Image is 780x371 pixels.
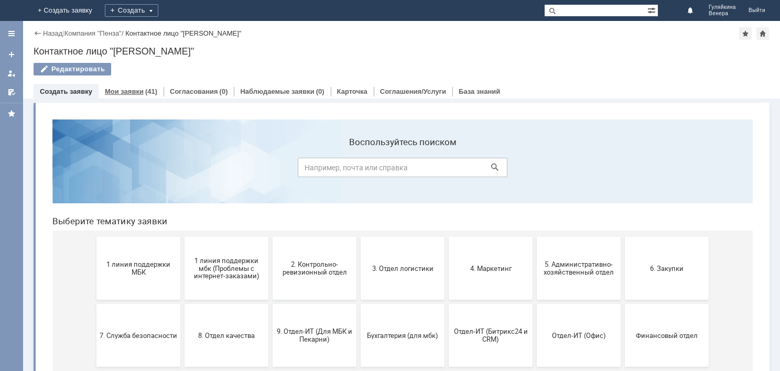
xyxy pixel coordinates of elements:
a: Соглашения/Услуги [380,88,446,95]
header: Выберите тематику заявки [8,105,709,115]
span: не актуален [320,287,397,295]
button: 2. Контрольно-ревизионный отдел [229,126,312,189]
button: Отдел-ИТ (Битрикс24 и CRM) [405,193,489,256]
span: 6. Закупки [584,153,662,161]
span: 1 линия поддержки МБК [56,149,133,165]
input: Например, почта или справка [254,47,463,66]
div: Создать [105,4,158,17]
label: Воспользуйтесь поиском [254,26,463,36]
div: (0) [316,88,324,95]
span: 4. Маркетинг [408,153,485,161]
button: 1 линия поддержки мбк (Проблемы с интернет-заказами) [140,126,224,189]
button: Бухгалтерия (для мбк) [317,193,400,256]
a: Согласования [170,88,218,95]
div: Сделать домашней страницей [756,27,769,40]
span: 2. Контрольно-ревизионный отдел [232,149,309,165]
button: [PERSON_NAME]. Услуги ИТ для МБК (оформляет L1) [229,260,312,323]
div: Контактное лицо "[PERSON_NAME]" [34,46,770,57]
div: (0) [220,88,228,95]
span: Венера [709,10,736,17]
a: База знаний [459,88,500,95]
a: Создать заявку [40,88,92,95]
div: (41) [145,88,157,95]
a: Наблюдаемые заявки [240,88,314,95]
a: Создать заявку [3,46,20,63]
span: Это соглашение не активно! [144,283,221,299]
span: 5. Административно-хозяйственный отдел [496,149,573,165]
span: 1 линия поддержки мбк (Проблемы с интернет-заказами) [144,145,221,169]
span: 8. Отдел качества [144,220,221,228]
div: | [62,29,64,37]
span: 3. Отдел логистики [320,153,397,161]
span: 9. Отдел-ИТ (Для МБК и Пекарни) [232,216,309,232]
button: 6. Закупки [581,126,665,189]
a: Назад [43,29,62,37]
a: Мои заявки [3,65,20,82]
span: Финансовый отдел [584,220,662,228]
button: не актуален [317,260,400,323]
button: Это соглашение не активно! [140,260,224,323]
a: Мои заявки [105,88,144,95]
button: 7. Служба безопасности [52,193,136,256]
a: Мои согласования [3,84,20,101]
button: 4. Маркетинг [405,126,489,189]
span: Гуляйкина [709,4,736,10]
span: [PERSON_NAME]. Услуги ИТ для МБК (оформляет L1) [232,279,309,303]
button: Финансовый отдел [581,193,665,256]
span: 7. Служба безопасности [56,220,133,228]
button: 1 линия поддержки МБК [52,126,136,189]
div: / [64,29,126,37]
div: Добавить в избранное [739,27,752,40]
button: 5. Административно-хозяйственный отдел [493,126,577,189]
button: 3. Отдел логистики [317,126,400,189]
div: Контактное лицо "[PERSON_NAME]" [125,29,241,37]
span: Отдел-ИТ (Офис) [496,220,573,228]
a: Компания "Пенза" [64,29,122,37]
a: Карточка [337,88,367,95]
button: Отдел-ИТ (Офис) [493,193,577,256]
button: 9. Отдел-ИТ (Для МБК и Пекарни) [229,193,312,256]
span: Отдел-ИТ (Битрикс24 и CRM) [408,216,485,232]
span: Бухгалтерия (для мбк) [320,220,397,228]
button: 8. Отдел качества [140,193,224,256]
button: Франчайзинг [52,260,136,323]
span: Расширенный поиск [647,5,658,15]
span: Франчайзинг [56,287,133,295]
